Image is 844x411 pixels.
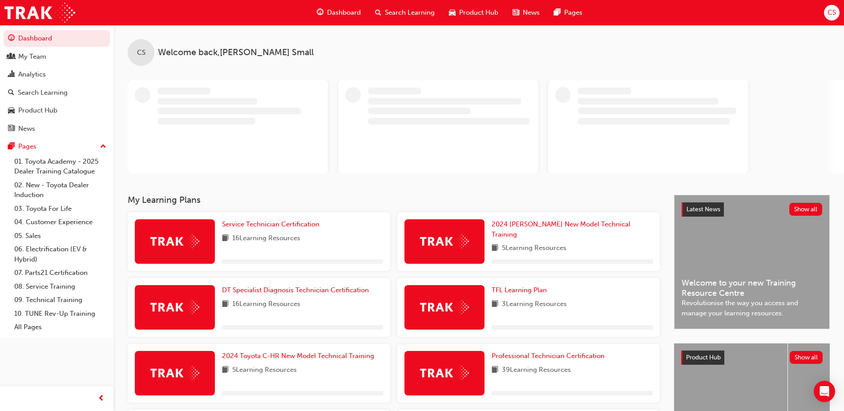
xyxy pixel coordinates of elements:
span: Service Technician Certification [222,220,319,228]
img: Trak [150,234,199,248]
span: guage-icon [8,35,15,43]
a: News [4,121,110,137]
button: Show all [790,351,823,364]
a: 04. Customer Experience [11,215,110,229]
span: search-icon [375,7,381,18]
a: 08. Service Training [11,280,110,294]
span: people-icon [8,53,15,61]
a: Service Technician Certification [222,219,323,230]
a: 07. Parts21 Certification [11,266,110,280]
a: All Pages [11,320,110,334]
a: 01. Toyota Academy - 2025 Dealer Training Catalogue [11,155,110,178]
span: book-icon [222,365,229,376]
a: Latest NewsShow all [682,202,822,217]
button: Pages [4,138,110,155]
span: Pages [564,8,582,18]
a: pages-iconPages [547,4,590,22]
span: news-icon [513,7,519,18]
span: book-icon [492,299,498,310]
a: Product HubShow all [681,351,823,365]
span: prev-icon [98,393,105,404]
span: pages-icon [554,7,561,18]
div: My Team [18,52,46,62]
a: Search Learning [4,85,110,101]
span: Dashboard [327,8,361,18]
span: Welcome back , [PERSON_NAME] Small [158,48,314,58]
span: news-icon [8,125,15,133]
span: 3 Learning Resources [502,299,567,310]
span: car-icon [8,107,15,115]
div: News [18,124,35,134]
img: Trak [420,234,469,248]
a: Analytics [4,66,110,83]
span: Search Learning [385,8,435,18]
button: CS [824,5,840,20]
a: guage-iconDashboard [310,4,368,22]
span: 5 Learning Resources [232,365,297,376]
span: book-icon [222,233,229,244]
div: Open Intercom Messenger [814,381,835,402]
a: My Team [4,48,110,65]
span: car-icon [449,7,456,18]
span: CS [137,48,145,58]
img: Trak [420,300,469,314]
div: Search Learning [18,88,68,98]
a: DT Specialist Diagnosis Technician Certification [222,285,372,295]
a: 10. TUNE Rev-Up Training [11,307,110,321]
img: Trak [420,366,469,380]
a: 2024 [PERSON_NAME] New Model Technical Training [492,219,653,239]
span: chart-icon [8,71,15,79]
div: Analytics [18,69,46,80]
a: Product Hub [4,102,110,119]
span: DT Specialist Diagnosis Technician Certification [222,286,369,294]
div: Product Hub [18,105,57,116]
a: 03. Toyota For Life [11,202,110,216]
a: TFL Learning Plan [492,285,550,295]
a: 02. New - Toyota Dealer Induction [11,178,110,202]
span: 2024 Toyota C-HR New Model Technical Training [222,352,374,360]
a: search-iconSearch Learning [368,4,442,22]
span: 16 Learning Resources [232,233,300,244]
div: Pages [18,141,36,152]
a: Dashboard [4,30,110,47]
span: 39 Learning Resources [502,365,571,376]
a: Professional Technician Certification [492,351,608,361]
span: guage-icon [317,7,323,18]
span: CS [828,8,836,18]
a: 2024 Toyota C-HR New Model Technical Training [222,351,378,361]
span: Latest News [687,205,720,213]
span: 2024 [PERSON_NAME] New Model Technical Training [492,220,630,238]
span: book-icon [492,243,498,254]
a: 05. Sales [11,229,110,243]
span: pages-icon [8,143,15,151]
img: Trak [150,300,199,314]
span: TFL Learning Plan [492,286,547,294]
a: news-iconNews [505,4,547,22]
span: book-icon [222,299,229,310]
span: Product Hub [686,354,721,361]
a: Latest NewsShow allWelcome to your new Training Resource CentreRevolutionise the way you access a... [674,195,830,329]
span: 5 Learning Resources [502,243,566,254]
span: book-icon [492,365,498,376]
button: Show all [789,203,823,216]
span: Product Hub [459,8,498,18]
h3: My Learning Plans [128,195,660,205]
a: car-iconProduct Hub [442,4,505,22]
span: up-icon [100,141,106,153]
button: DashboardMy TeamAnalyticsSearch LearningProduct HubNews [4,28,110,138]
span: Welcome to your new Training Resource Centre [682,278,822,298]
span: News [523,8,540,18]
a: 09. Technical Training [11,293,110,307]
span: 16 Learning Resources [232,299,300,310]
span: search-icon [8,89,14,97]
img: Trak [4,3,75,23]
a: 06. Electrification (EV & Hybrid) [11,242,110,266]
span: Professional Technician Certification [492,352,605,360]
img: Trak [150,366,199,380]
span: Revolutionise the way you access and manage your learning resources. [682,298,822,318]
